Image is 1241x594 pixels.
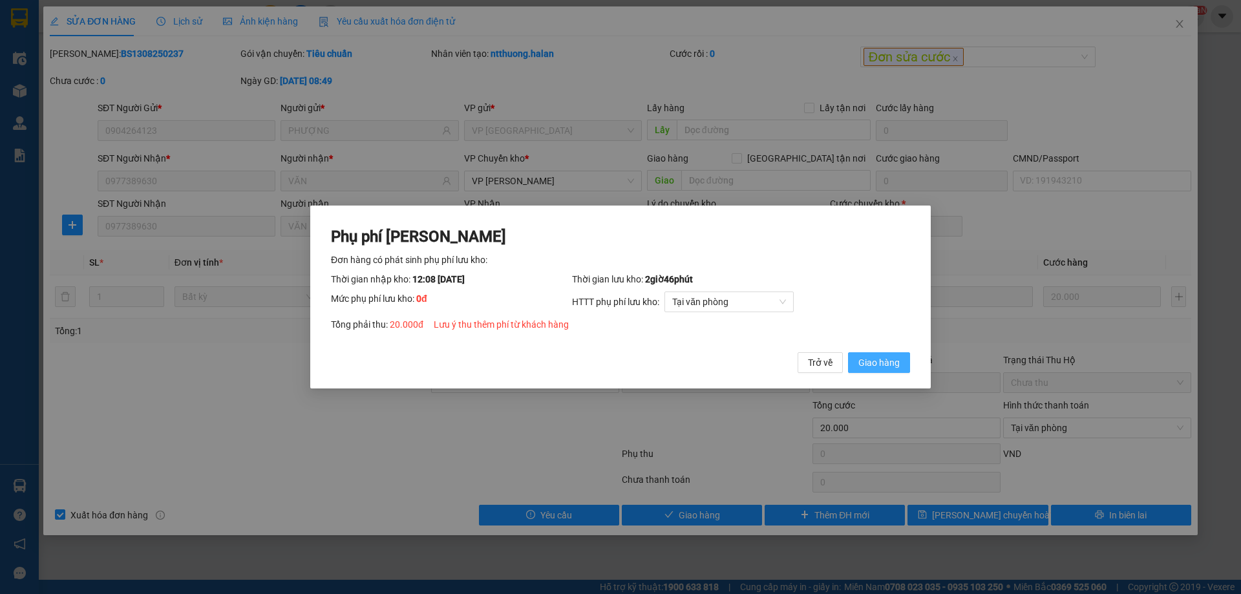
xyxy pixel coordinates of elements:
[390,319,423,330] span: 20.000 đ
[331,253,910,267] div: Đơn hàng có phát sinh phụ phí lưu kho:
[331,292,572,312] div: Mức phụ phí lưu kho:
[808,355,833,370] span: Trở về
[572,292,910,312] div: HTTT phụ phí lưu kho:
[848,352,910,373] button: Giao hàng
[416,293,427,304] span: 0 đ
[672,292,786,312] span: Tại văn phòng
[16,88,193,131] b: GỬI : VP [GEOGRAPHIC_DATA]
[572,272,910,286] div: Thời gian lưu kho:
[331,228,506,246] span: Phụ phí [PERSON_NAME]
[331,272,572,286] div: Thời gian nhập kho:
[434,319,569,330] span: Lưu ý thu thêm phí từ khách hàng
[858,355,900,370] span: Giao hàng
[16,16,113,81] img: logo.jpg
[798,352,843,373] button: Trở về
[331,317,910,332] div: Tổng phải thu:
[121,32,540,48] li: 271 - [PERSON_NAME] - [GEOGRAPHIC_DATA] - [GEOGRAPHIC_DATA]
[412,274,465,284] span: 12:08 [DATE]
[645,274,693,284] span: 2 giờ 46 phút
